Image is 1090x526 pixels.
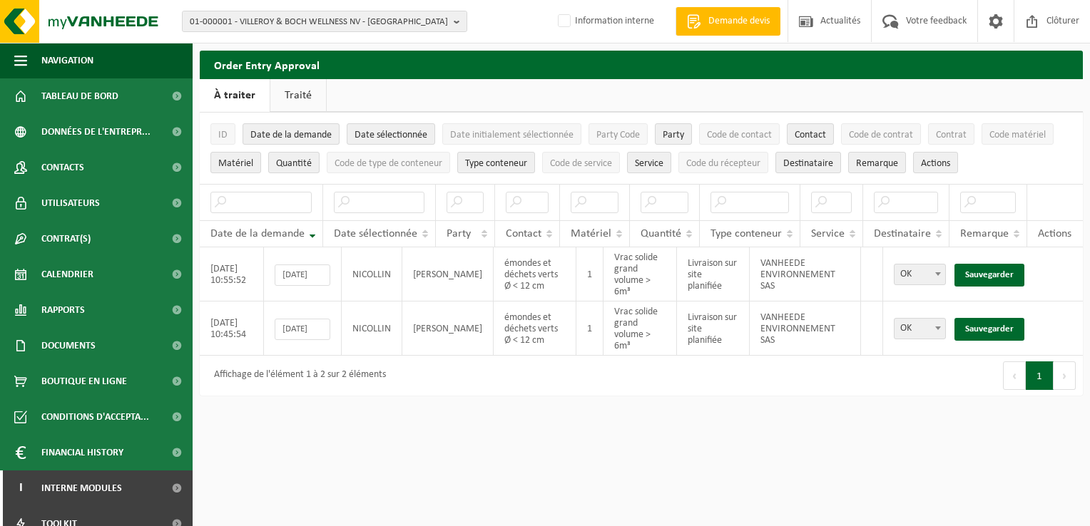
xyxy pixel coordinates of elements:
[190,11,448,33] span: 01-000001 - VILLEROY & BOCH WELLNESS NV - [GEOGRAPHIC_DATA]
[571,228,611,239] span: Matériel
[1026,361,1054,390] button: 1
[41,43,93,78] span: Navigation
[707,130,772,140] span: Code de contact
[848,152,906,173] button: RemarqueRemarque: Activate to sort
[334,228,417,239] span: Date sélectionnée
[589,123,648,145] button: Party CodeParty Code: Activate to sort
[41,150,84,185] span: Contacts
[750,301,861,356] td: VANHEEDE ENVIRONNEMENT SAS
[635,158,663,169] span: Service
[200,79,270,112] a: À traiter
[1003,361,1026,390] button: Previous
[627,152,671,173] button: ServiceService: Activate to sort
[928,123,974,145] button: ContratContrat: Activate to sort
[41,257,93,292] span: Calendrier
[347,123,435,145] button: Date sélectionnéeDate sélectionnée: Activate to sort
[895,264,945,284] span: OK
[596,130,640,140] span: Party Code
[811,228,845,239] span: Service
[41,221,91,257] span: Contrat(s)
[402,301,494,356] td: [PERSON_NAME]
[250,130,332,140] span: Date de la demande
[954,318,1024,341] a: Sauvegarder
[450,130,574,140] span: Date initialement sélectionnée
[775,152,841,173] button: DestinataireDestinataire : Activate to sort
[342,247,402,301] td: NICOLLIN
[686,158,760,169] span: Code du récepteur
[218,130,228,140] span: ID
[207,363,386,388] div: Affichage de l'élément 1 à 2 sur 2 éléments
[954,264,1024,287] a: Sauvegarder
[655,123,692,145] button: PartyParty: Activate to sort
[210,123,235,145] button: IDID: Activate to sort
[1038,228,1071,239] span: Actions
[895,319,945,339] span: OK
[678,152,768,173] button: Code du récepteurCode du récepteur: Activate to sort
[41,78,118,114] span: Tableau de bord
[342,301,402,356] td: NICOLLIN
[874,228,931,239] span: Destinataire
[41,470,122,506] span: Interne modules
[894,264,946,285] span: OK
[982,123,1054,145] button: Code matérielCode matériel: Activate to sort
[960,228,1009,239] span: Remarque
[856,158,898,169] span: Remarque
[710,228,782,239] span: Type conteneur
[663,130,684,140] span: Party
[200,51,1083,78] h2: Order Entry Approval
[41,328,96,363] span: Documents
[327,152,450,173] button: Code de type de conteneurCode de type de conteneur: Activate to sort
[705,14,773,29] span: Demande devis
[268,152,320,173] button: QuantitéQuantité: Activate to sort
[41,114,151,150] span: Données de l'entrepr...
[402,247,494,301] td: [PERSON_NAME]
[576,247,603,301] td: 1
[243,123,340,145] button: Date de la demandeDate de la demande: Activate to remove sorting
[1054,361,1076,390] button: Next
[921,158,950,169] span: Actions
[210,228,305,239] span: Date de la demande
[555,11,654,32] label: Information interne
[41,185,100,221] span: Utilisateurs
[182,11,467,32] button: 01-000001 - VILLEROY & BOCH WELLNESS NV - [GEOGRAPHIC_DATA]
[699,123,780,145] button: Code de contactCode de contact: Activate to sort
[894,318,946,339] span: OK
[542,152,620,173] button: Code de serviceCode de service: Activate to sort
[41,292,85,328] span: Rapports
[841,123,921,145] button: Code de contratCode de contrat: Activate to sort
[576,301,603,356] td: 1
[355,130,427,140] span: Date sélectionnée
[41,363,127,399] span: Boutique en ligne
[41,435,123,470] span: Financial History
[641,228,681,239] span: Quantité
[494,301,577,356] td: émondes et déchets verts Ø < 12 cm
[989,130,1046,140] span: Code matériel
[783,158,833,169] span: Destinataire
[550,158,612,169] span: Code de service
[913,152,958,173] button: Actions
[270,79,326,112] a: Traité
[200,301,264,356] td: [DATE] 10:45:54
[750,247,861,301] td: VANHEEDE ENVIRONNEMENT SAS
[795,130,826,140] span: Contact
[447,228,471,239] span: Party
[276,158,312,169] span: Quantité
[677,247,749,301] td: Livraison sur site planifiée
[465,158,527,169] span: Type conteneur
[210,152,261,173] button: MatérielMatériel: Activate to sort
[936,130,967,140] span: Contrat
[506,228,541,239] span: Contact
[200,247,264,301] td: [DATE] 10:55:52
[14,470,27,506] span: I
[218,158,253,169] span: Matériel
[849,130,913,140] span: Code de contrat
[494,247,577,301] td: émondes et déchets verts Ø < 12 cm
[603,301,677,356] td: Vrac solide grand volume > 6m³
[677,301,749,356] td: Livraison sur site planifiée
[442,123,581,145] button: Date initialement sélectionnéeDate initialement sélectionnée: Activate to sort
[603,247,677,301] td: Vrac solide grand volume > 6m³
[676,7,780,36] a: Demande devis
[457,152,535,173] button: Type conteneurType conteneur: Activate to sort
[787,123,834,145] button: ContactContact: Activate to sort
[335,158,442,169] span: Code de type de conteneur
